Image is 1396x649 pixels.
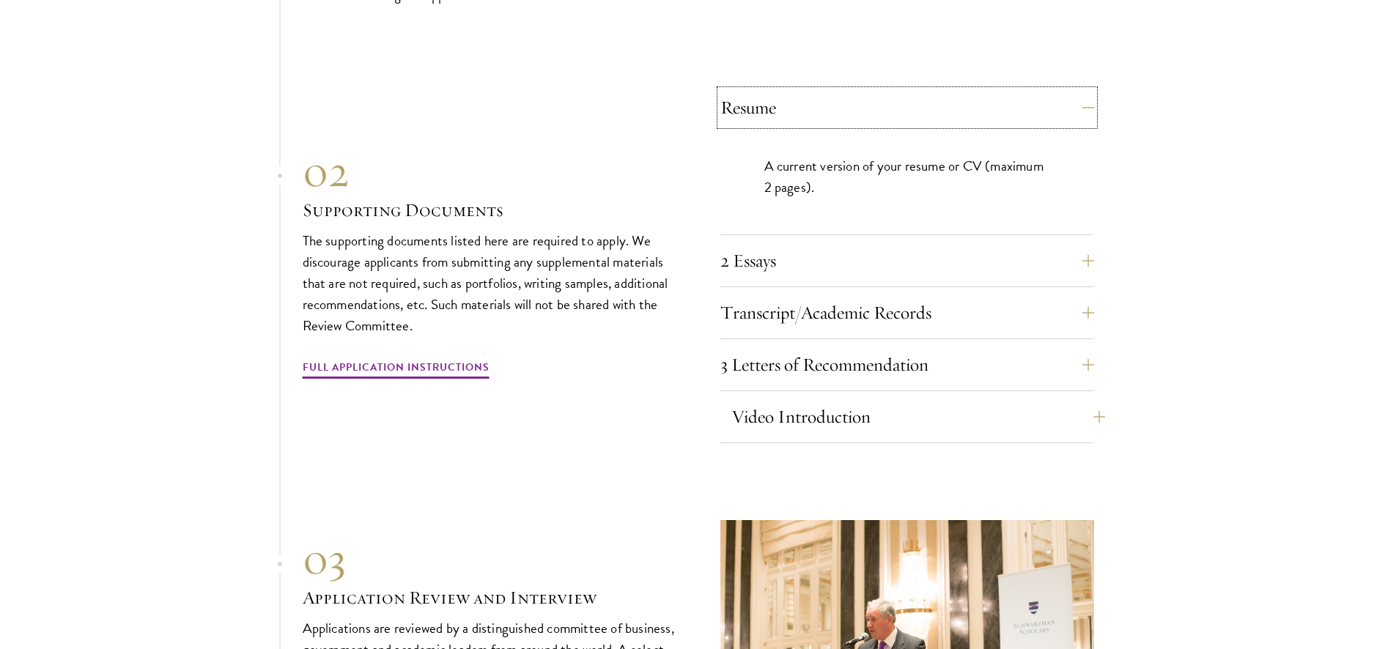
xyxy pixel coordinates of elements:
div: 02 [303,145,676,198]
button: 3 Letters of Recommendation [720,347,1094,382]
button: Transcript/Academic Records [720,295,1094,330]
h3: Supporting Documents [303,198,676,223]
button: Video Introduction [731,399,1105,434]
p: A current version of your resume or CV (maximum 2 pages). [764,155,1050,198]
button: 2 Essays [720,243,1094,278]
h3: Application Review and Interview [303,585,676,610]
div: 03 [303,533,676,585]
a: Full Application Instructions [303,358,490,381]
button: Resume [720,90,1094,125]
p: The supporting documents listed here are required to apply. We discourage applicants from submitt... [303,230,676,336]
